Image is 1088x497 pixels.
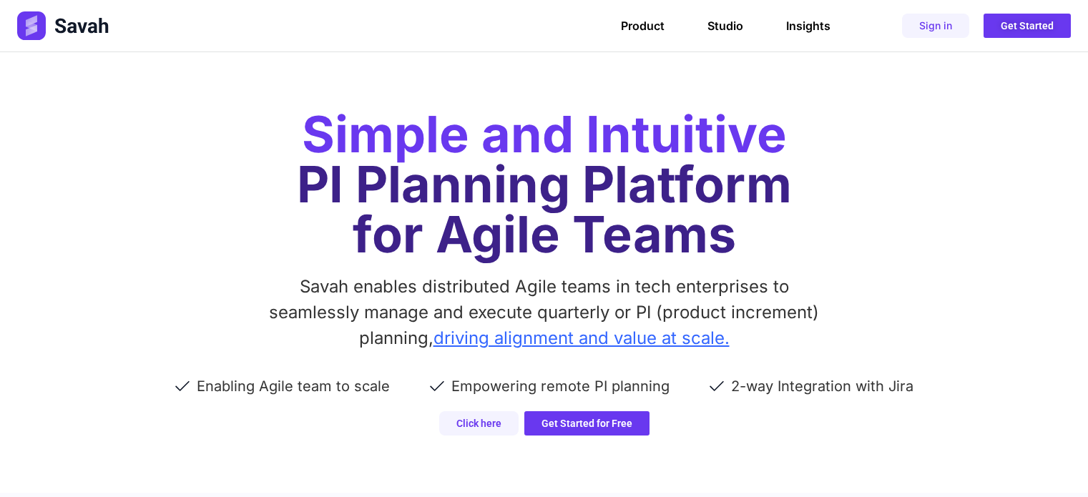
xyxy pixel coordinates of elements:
[707,19,743,33] a: Studio
[541,418,632,428] span: Get Started for Free
[1001,21,1054,31] span: Get Started
[621,19,830,33] nav: Menu
[984,14,1071,38] a: Get Started
[902,14,969,38] a: Sign in
[456,418,501,428] span: Click here
[433,328,730,348] span: driving alignment and value at scale.
[72,109,1016,260] h1: PI Planning Platform for Agile Teams
[621,19,665,33] a: Product
[302,104,787,164] span: Simple and Intuitive
[261,274,828,351] p: Savah enables distributed Agile teams in tech enterprises to seamlessly manage and execute quarte...
[439,411,519,436] a: Click here
[448,375,670,397] span: Empowering remote PI planning
[919,21,952,31] span: Sign in
[727,375,913,397] span: 2-way Integration with Jira
[524,411,650,436] a: Get Started for Free
[786,19,830,33] a: Insights
[193,375,390,397] span: Enabling Agile team to scale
